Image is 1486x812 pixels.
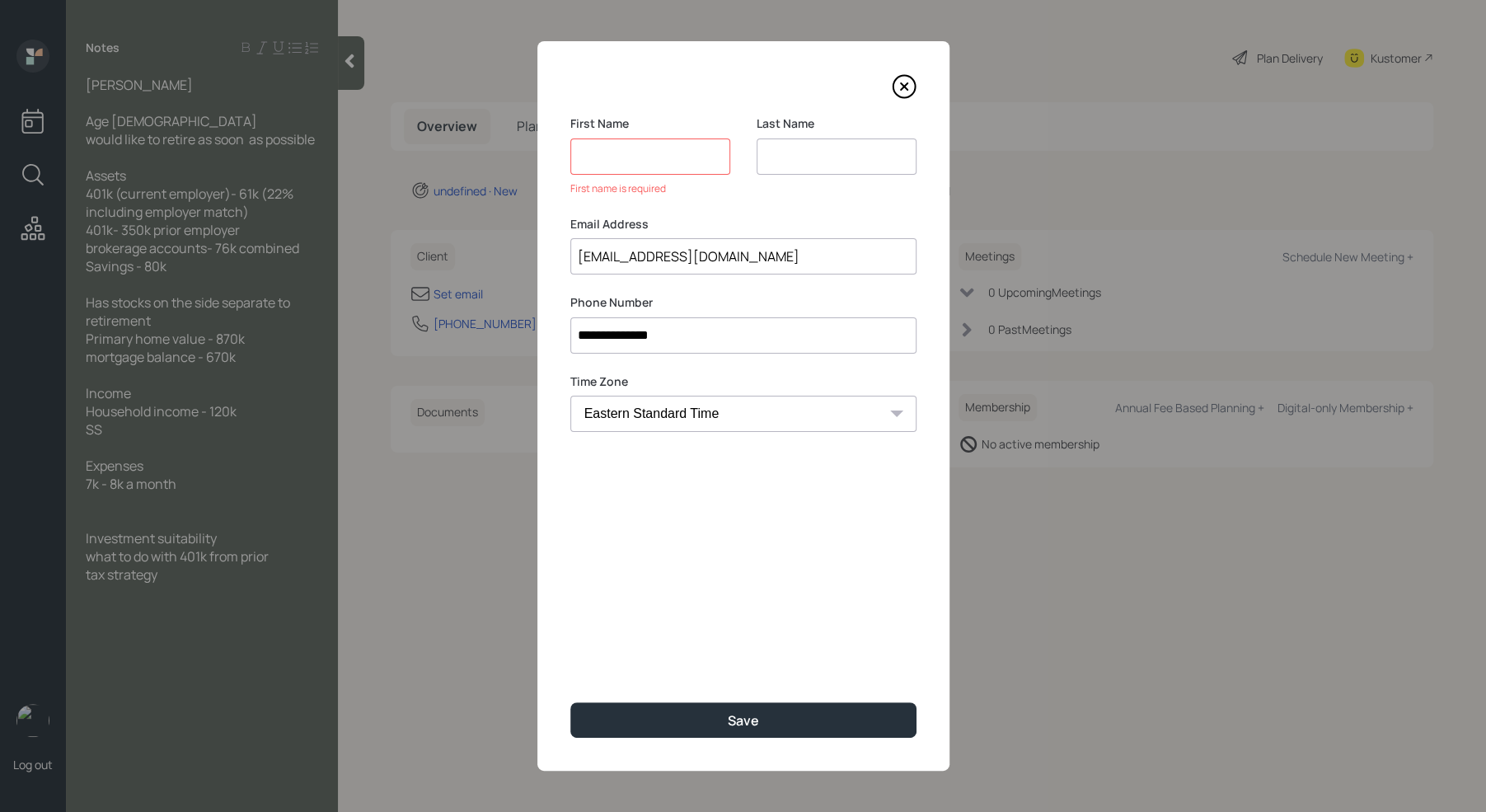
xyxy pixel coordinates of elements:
label: Last Name [757,115,916,132]
label: Time Zone [570,373,916,390]
button: Save [570,702,916,738]
label: First Name [570,115,730,132]
div: Save [728,711,759,730]
label: Email Address [570,216,916,232]
label: Phone Number [570,294,916,311]
div: First name is required [570,181,730,196]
